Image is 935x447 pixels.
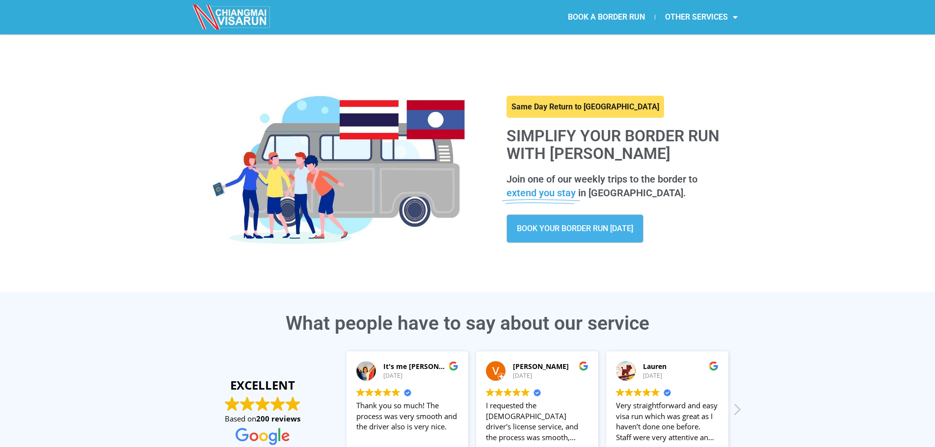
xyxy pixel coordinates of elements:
[512,388,521,396] img: Google
[383,362,459,371] div: It's me [PERSON_NAME]
[634,388,642,396] img: Google
[286,396,300,411] img: Google
[236,428,290,445] img: Google
[449,361,458,371] img: Google
[616,388,624,396] img: Google
[392,388,400,396] img: Google
[521,388,530,396] img: Google
[495,388,503,396] img: Google
[225,414,300,424] span: Based on
[356,388,365,396] img: Google
[642,388,651,396] img: Google
[486,388,494,396] img: Google
[356,400,459,443] div: Thank you so much! The process was very smooth and the driver also is very nice.
[616,361,636,381] img: Lauren profile picture
[558,6,655,28] a: BOOK A BORDER RUN
[225,396,240,411] img: Google
[507,128,733,162] h1: Simplify your border run with [PERSON_NAME]
[655,6,748,28] a: OTHER SERVICES
[383,388,391,396] img: Google
[513,362,588,371] div: [PERSON_NAME]
[579,361,588,371] img: Google
[270,396,285,411] img: Google
[507,214,643,243] a: BOOK YOUR BORDER RUN [DATE]
[486,400,588,443] div: I requested the [DEMOGRAPHIC_DATA] driver's license service, and the process was smooth, professi...
[203,377,323,394] strong: EXCELLENT
[255,396,270,411] img: Google
[193,314,743,333] h3: What people have to say about our service
[513,372,588,380] div: [DATE]
[625,388,633,396] img: Google
[643,372,719,380] div: [DATE]
[374,388,382,396] img: Google
[383,372,459,380] div: [DATE]
[256,414,300,423] strong: 200 reviews
[578,187,686,199] span: in [GEOGRAPHIC_DATA].
[651,388,660,396] img: Google
[356,361,376,381] img: It's me Nona G. profile picture
[732,402,742,422] div: Next review
[517,225,633,233] span: BOOK YOUR BORDER RUN [DATE]
[486,361,506,381] img: Victor A profile picture
[709,361,719,371] img: Google
[504,388,512,396] img: Google
[616,400,719,443] div: Very straightforward and easy visa run which was great as I haven’t done one before. Staff were v...
[468,6,748,28] nav: Menu
[365,388,374,396] img: Google
[643,362,719,371] div: Lauren
[240,396,255,411] img: Google
[507,173,697,185] span: Join one of our weekly trips to the border to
